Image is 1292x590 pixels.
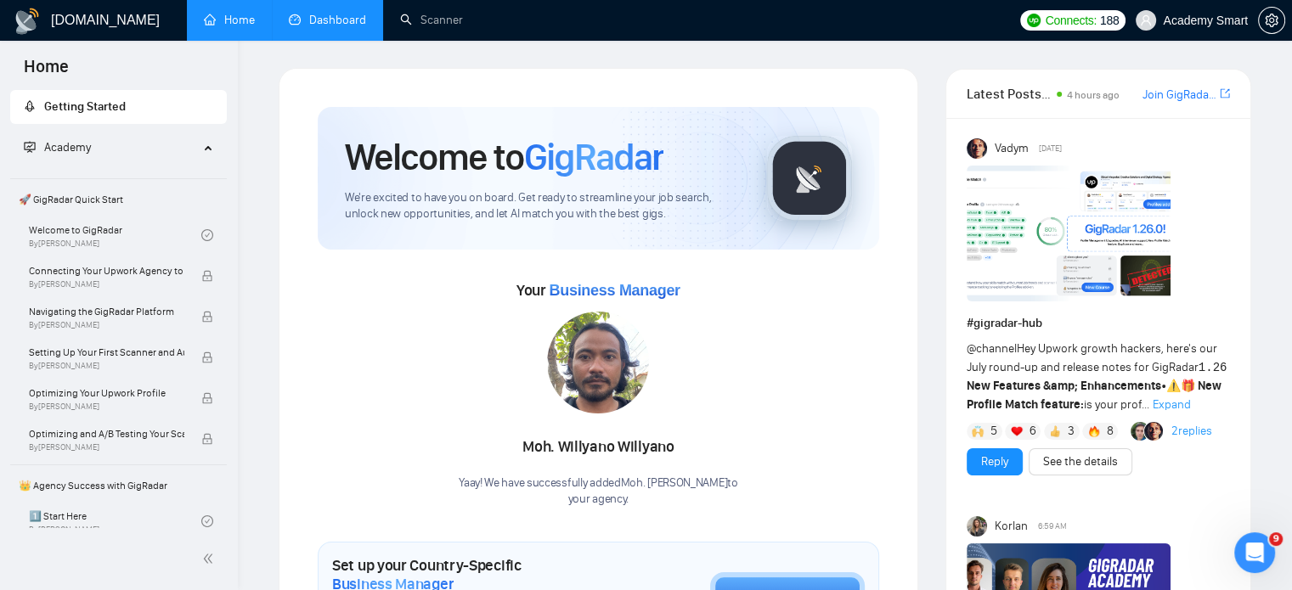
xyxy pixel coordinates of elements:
a: Join GigRadar Slack Community [1142,86,1216,104]
span: Your [516,281,680,300]
li: Getting Started [10,90,227,124]
span: lock [201,270,213,282]
span: setting [1259,14,1284,27]
button: See the details [1029,448,1132,475]
a: Welcome to GigRadarBy[PERSON_NAME] [29,216,201,254]
span: 6 [1029,423,1035,440]
p: your agency . [459,492,737,508]
strong: New Features &amp; Enhancements [967,379,1161,393]
span: double-left [202,550,219,567]
a: 1️⃣ Start HereBy[PERSON_NAME] [29,503,201,540]
span: lock [201,433,213,445]
img: 1705385338508-WhatsApp%20Image%202024-01-16%20at%2014.07.38.jpeg [547,312,649,413]
img: ❤️ [1011,425,1023,437]
span: Academy [44,140,91,155]
span: user [1140,14,1152,26]
span: By [PERSON_NAME] [29,442,184,452]
span: Business Manager [549,282,680,299]
a: export [1220,86,1230,102]
span: GigRadar [524,134,663,180]
span: By [PERSON_NAME] [29,279,184,289]
img: 🔥 [1088,425,1100,437]
span: fund-projection-screen [24,141,36,153]
span: Home [10,54,82,90]
a: See the details [1043,452,1118,471]
img: Alex B [1131,422,1149,441]
a: searchScanner [400,13,463,27]
span: Connects: [1046,11,1097,30]
span: 6:59 AM [1038,519,1067,534]
span: Expand [1153,397,1191,412]
a: setting [1258,14,1285,27]
span: 5 [990,423,997,440]
span: Optimizing and A/B Testing Your Scanner for Better Results [29,425,184,442]
span: 🎁 [1181,379,1195,393]
span: export [1220,87,1230,100]
h1: Welcome to [345,134,663,180]
img: Vadym [967,138,987,159]
div: Moh. Willyano Willyano [459,433,737,462]
span: [DATE] [1039,141,1062,156]
img: Korlan [967,516,987,537]
span: 8 [1106,423,1113,440]
span: Korlan [994,517,1027,536]
span: 🚀 GigRadar Quick Start [12,183,225,216]
span: 9 [1269,532,1283,546]
span: By [PERSON_NAME] [29,361,184,371]
span: 188 [1100,11,1119,30]
a: 2replies [1171,423,1212,440]
h1: # gigradar-hub [967,314,1230,333]
span: ⚠️ [1166,379,1181,393]
button: setting [1258,7,1285,34]
span: 👑 Agency Success with GigRadar [12,469,225,503]
span: By [PERSON_NAME] [29,320,184,330]
img: 🙌 [972,425,984,437]
code: 1.26 [1199,361,1227,374]
img: 👍 [1049,425,1061,437]
span: We're excited to have you on board. Get ready to streamline your job search, unlock new opportuni... [345,190,740,222]
img: F09AC4U7ATU-image.png [967,166,1171,301]
span: Hey Upwork growth hackers, here's our July round-up and release notes for GigRadar • is your prof... [967,341,1227,412]
span: By [PERSON_NAME] [29,402,184,412]
span: check-circle [201,515,213,527]
span: Getting Started [44,99,126,114]
span: Academy [24,140,91,155]
span: @channel [967,341,1017,356]
span: 4 hours ago [1067,89,1120,101]
span: lock [201,351,213,363]
button: Reply [967,448,1023,475]
span: rocket [24,100,36,112]
span: 3 [1068,423,1075,440]
span: lock [201,311,213,323]
a: dashboardDashboard [289,13,366,27]
span: Latest Posts from the GigRadar Community [967,83,1052,104]
a: Reply [981,452,1008,471]
span: check-circle [201,229,213,241]
img: logo [14,8,41,35]
iframe: Intercom live chat [1234,532,1275,573]
img: upwork-logo.png [1027,14,1041,27]
span: Navigating the GigRadar Platform [29,303,184,320]
span: Optimizing Your Upwork Profile [29,385,184,402]
a: homeHome [204,13,255,27]
img: gigradar-logo.png [767,136,852,221]
span: Vadym [994,139,1028,158]
span: Setting Up Your First Scanner and Auto-Bidder [29,344,184,361]
span: lock [201,392,213,404]
span: Connecting Your Upwork Agency to GigRadar [29,262,184,279]
div: Yaay! We have successfully added Moh. [PERSON_NAME] to [459,475,737,508]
